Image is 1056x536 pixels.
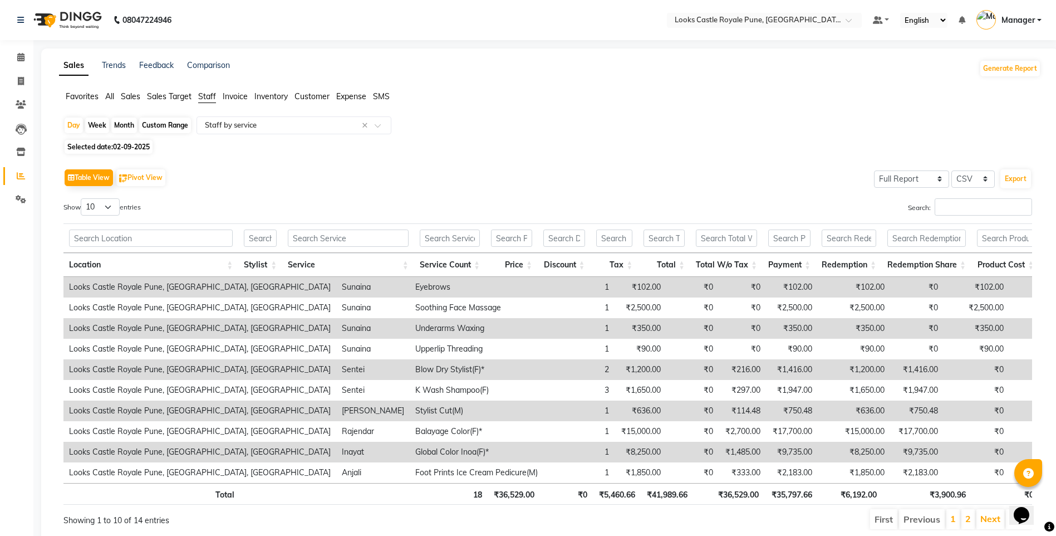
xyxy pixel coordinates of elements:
td: ₹0 [719,298,766,318]
div: Week [85,118,109,133]
td: Sunaina [336,298,410,318]
input: Search Payment [768,230,811,247]
td: ₹0 [666,298,719,318]
td: 1 [543,462,615,483]
td: ₹333.00 [719,462,766,483]
div: Showing 1 to 10 of 14 entries [63,508,458,527]
td: ₹2,500.00 [818,298,890,318]
input: Search Redemption [822,230,876,247]
td: ₹0 [944,359,1009,380]
th: ₹0 [540,483,593,505]
td: ₹90.00 [818,339,890,359]
td: ₹0 [944,380,1009,401]
span: Inventory [254,91,288,101]
span: Clear all [362,120,371,131]
td: ₹1,200.00 [615,359,666,380]
td: 1 [543,277,615,298]
a: Comparison [187,60,230,70]
input: Search: [935,198,1032,216]
td: Looks Castle Royale Pune, [GEOGRAPHIC_DATA], [GEOGRAPHIC_DATA] [63,277,336,298]
td: Looks Castle Royale Pune, [GEOGRAPHIC_DATA], [GEOGRAPHIC_DATA] [63,442,336,462]
span: Favorites [66,91,99,101]
td: ₹8,250.00 [818,442,890,462]
td: Global Color Inoa(F)* [410,442,543,462]
div: Day [65,118,83,133]
td: ₹0 [666,421,719,442]
td: ₹2,500.00 [615,298,666,318]
label: Search: [908,198,1032,216]
td: ₹636.00 [818,401,890,421]
td: 3 [543,380,615,401]
td: ₹114.48 [719,401,766,421]
td: Sentei [336,359,410,380]
td: ₹90.00 [615,339,666,359]
a: Feedback [139,60,174,70]
td: ₹750.48 [890,401,944,421]
td: ₹1,947.00 [766,380,818,401]
th: Redemption: activate to sort column ascending [816,253,882,277]
th: ₹36,529.00 [693,483,764,505]
th: Discount: activate to sort column ascending [538,253,591,277]
td: ₹1,650.00 [615,380,666,401]
th: Redemption Share: activate to sort column ascending [882,253,971,277]
button: Export [1000,169,1031,188]
td: Sunaina [336,318,410,339]
td: Anjali [336,462,410,483]
td: ₹0 [944,442,1009,462]
td: ₹0 [890,318,944,339]
td: Stylist Cut(M) [410,401,543,421]
td: Looks Castle Royale Pune, [GEOGRAPHIC_DATA], [GEOGRAPHIC_DATA] [63,401,336,421]
td: ₹0 [890,298,944,318]
td: ₹102.00 [766,277,818,298]
td: Foot Prints Ice Cream Pedicure(M) [410,462,543,483]
button: Table View [65,169,113,186]
td: K Wash Shampoo(F) [410,380,543,401]
span: SMS [373,91,390,101]
th: ₹3,900.96 [882,483,971,505]
td: ₹102.00 [944,277,1009,298]
span: Selected date: [65,140,153,154]
td: Looks Castle Royale Pune, [GEOGRAPHIC_DATA], [GEOGRAPHIC_DATA] [63,380,336,401]
td: ₹0 [666,339,719,359]
select: Showentries [81,198,120,216]
td: ₹2,183.00 [766,462,818,483]
td: ₹1,416.00 [766,359,818,380]
th: 18 [416,483,488,505]
td: 1 [543,401,615,421]
td: Blow Dry Stylist(F)* [410,359,543,380]
td: Looks Castle Royale Pune, [GEOGRAPHIC_DATA], [GEOGRAPHIC_DATA] [63,421,336,442]
td: ₹0 [890,277,944,298]
span: Manager [1001,14,1035,26]
button: Pivot View [116,169,165,186]
td: Balayage Color(F)* [410,421,543,442]
label: Show entries [63,198,141,216]
td: ₹1,850.00 [818,462,890,483]
td: Looks Castle Royale Pune, [GEOGRAPHIC_DATA], [GEOGRAPHIC_DATA] [63,359,336,380]
td: ₹1,416.00 [890,359,944,380]
td: ₹0 [719,277,766,298]
span: Sales [121,91,140,101]
td: Inayat [336,442,410,462]
td: ₹0 [666,359,719,380]
a: Next [980,513,1000,524]
input: Search Redemption Share [887,230,966,247]
td: 1 [543,298,615,318]
td: ₹0 [666,318,719,339]
th: ₹36,529.00 [488,483,540,505]
td: ₹9,735.00 [890,442,944,462]
td: ₹1,200.00 [818,359,890,380]
td: Looks Castle Royale Pune, [GEOGRAPHIC_DATA], [GEOGRAPHIC_DATA] [63,339,336,359]
td: ₹8,250.00 [615,442,666,462]
td: Sunaina [336,277,410,298]
td: ₹1,850.00 [615,462,666,483]
div: Custom Range [139,118,191,133]
td: ₹102.00 [615,277,666,298]
td: 1 [543,318,615,339]
th: ₹0 [971,483,1039,505]
input: Search Total [644,230,685,247]
td: ₹0 [944,462,1009,483]
td: ₹15,000.00 [818,421,890,442]
td: Looks Castle Royale Pune, [GEOGRAPHIC_DATA], [GEOGRAPHIC_DATA] [63,462,336,483]
input: Search Service Count [420,230,480,247]
td: ₹1,485.00 [719,442,766,462]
